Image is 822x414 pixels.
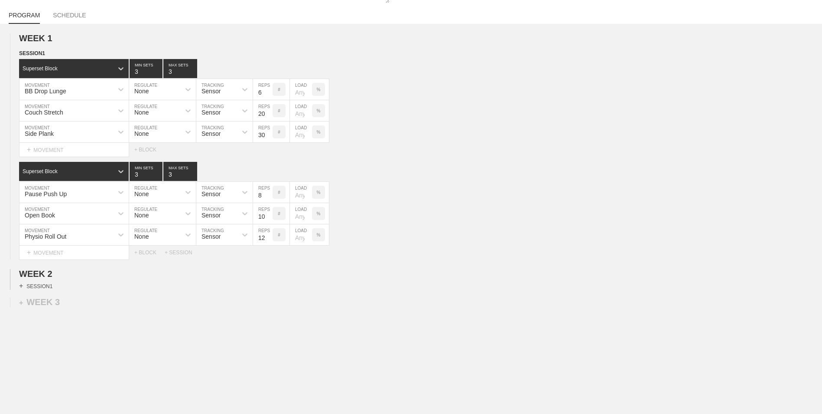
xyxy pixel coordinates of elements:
[165,250,199,256] div: + SESSION
[25,212,55,219] div: Open Book
[779,372,822,414] iframe: Chat Widget
[23,168,58,174] div: Superset Block
[317,130,321,135] p: %
[23,66,58,72] div: Superset Block
[134,212,149,219] div: None
[290,182,312,203] input: Any
[290,79,312,100] input: Any
[25,130,54,137] div: Side Plank
[163,59,197,78] input: None
[278,233,280,237] p: #
[134,147,165,153] div: + BLOCK
[9,12,40,24] a: PROGRAM
[317,233,321,237] p: %
[290,224,312,245] input: Any
[19,246,129,260] div: MOVEMENT
[201,191,221,197] div: Sensor
[278,108,280,113] p: #
[134,250,165,256] div: + BLOCK
[134,130,149,137] div: None
[25,88,66,95] div: BB Drop Lunge
[25,109,63,116] div: Couch Stretch
[134,109,149,116] div: None
[134,191,149,197] div: None
[290,100,312,121] input: Any
[19,282,23,289] span: +
[317,190,321,195] p: %
[201,88,221,95] div: Sensor
[317,87,321,92] p: %
[19,50,45,56] span: SESSION 1
[317,211,321,216] p: %
[27,249,31,256] span: +
[27,146,31,153] span: +
[134,233,149,240] div: None
[19,33,52,43] span: WEEK 1
[19,143,129,157] div: MOVEMENT
[317,108,321,113] p: %
[53,12,86,23] a: SCHEDULE
[25,233,66,240] div: Physio Roll Out
[19,299,23,306] span: +
[278,190,280,195] p: #
[278,130,280,135] p: #
[278,87,280,92] p: #
[19,269,52,279] span: WEEK 2
[201,109,221,116] div: Sensor
[19,297,60,307] div: WEEK 3
[201,212,221,219] div: Sensor
[290,122,312,142] input: Any
[19,282,52,290] div: SESSION 1
[25,191,67,197] div: Pause Push Up
[290,203,312,224] input: Any
[134,88,149,95] div: None
[201,130,221,137] div: Sensor
[278,211,280,216] p: #
[201,233,221,240] div: Sensor
[163,162,197,181] input: None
